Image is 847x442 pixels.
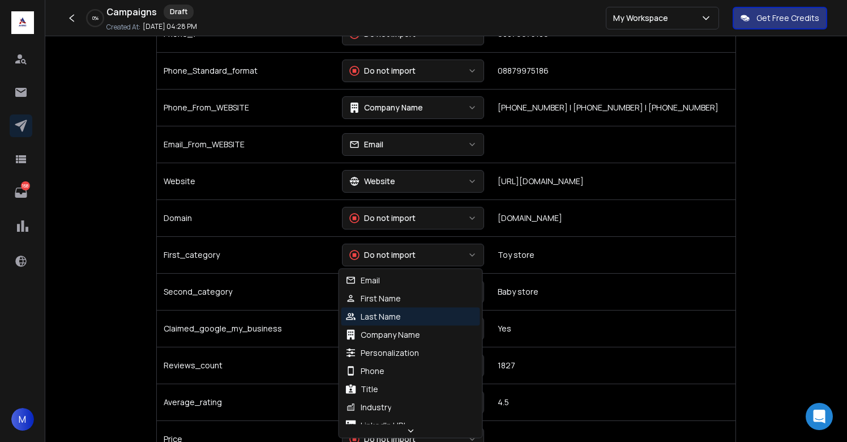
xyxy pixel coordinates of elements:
[157,347,335,384] td: Reviews_count
[491,347,735,384] td: 1827
[491,236,735,273] td: Toy store
[157,384,335,420] td: Average_rating
[349,139,383,150] div: Email
[349,102,423,113] div: Company Name
[346,402,391,413] div: Industry
[164,5,194,19] div: Draft
[613,12,673,24] p: My Workspace
[92,15,99,22] p: 0 %
[21,181,30,190] p: 168
[106,23,140,32] p: Created At:
[157,236,335,273] td: First_category
[349,65,416,76] div: Do not import
[157,199,335,236] td: Domain
[157,163,335,199] td: Website
[157,52,335,89] td: Phone_Standard_format
[349,212,416,224] div: Do not import
[756,12,819,24] p: Get Free Credits
[346,365,384,377] div: Phone
[491,52,735,89] td: 08879975186
[346,329,420,341] div: Company Name
[11,11,34,34] img: logo
[491,310,735,347] td: Yes
[346,420,408,431] div: LinkedIn URL
[491,199,735,236] td: [DOMAIN_NAME]
[106,5,157,19] h1: Campaigns
[143,22,197,31] p: [DATE] 04:28 PM
[157,310,335,347] td: Claimed_google_my_business
[349,249,416,261] div: Do not import
[346,347,419,359] div: Personalization
[491,384,735,420] td: 4.5
[157,273,335,310] td: Second_category
[157,89,335,126] td: Phone_From_WEBSITE
[491,273,735,310] td: Baby store
[491,89,735,126] td: [PHONE_NUMBER] | [PHONE_NUMBER] | [PHONE_NUMBER]
[806,403,833,430] div: Open Intercom Messenger
[157,126,335,163] td: Email_From_WEBSITE
[346,293,401,304] div: First Name
[346,384,378,395] div: Title
[11,408,34,431] span: M
[346,311,401,322] div: Last Name
[349,176,395,187] div: Website
[491,163,735,199] td: [URL][DOMAIN_NAME]
[346,275,380,286] div: Email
